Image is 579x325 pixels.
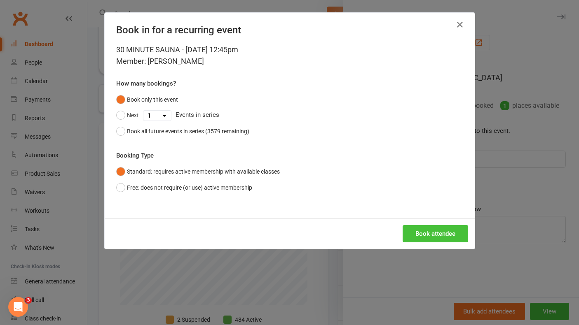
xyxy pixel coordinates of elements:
[453,18,466,31] button: Close
[25,297,32,304] span: 3
[116,107,463,123] div: Events in series
[127,127,249,136] div: Book all future events in series (3579 remaining)
[116,151,154,160] label: Booking Type
[116,180,252,195] button: Free: does not require (or use) active membership
[116,107,139,123] button: Next
[116,92,178,107] button: Book only this event
[116,24,463,36] h4: Book in for a recurring event
[116,44,463,67] div: 30 MINUTE SAUNA - [DATE] 12:45pm Member: [PERSON_NAME]
[116,164,280,179] button: Standard: requires active membership with available classes
[8,297,28,317] iframe: Intercom live chat
[403,225,468,242] button: Book attendee
[116,79,176,88] label: How many bookings?
[116,123,249,139] button: Book all future events in series (3579 remaining)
